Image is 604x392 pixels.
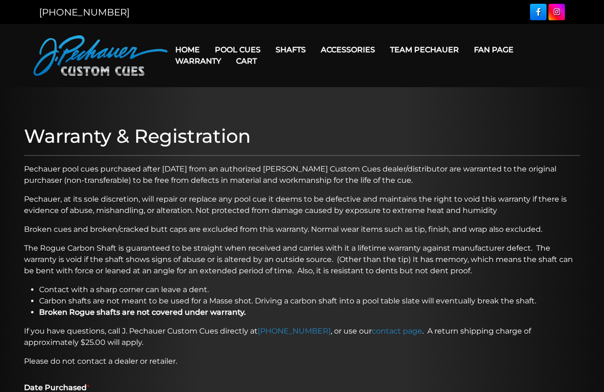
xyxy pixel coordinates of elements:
[229,49,264,73] a: Cart
[24,163,580,186] p: Pechauer pool cues purchased after [DATE] from an authorized [PERSON_NAME] Custom Cues dealer/dis...
[207,38,268,62] a: Pool Cues
[24,326,580,348] p: If you have questions, call J. Pechauer Custom Cues directly at , or use our . A return shipping ...
[268,38,313,62] a: Shafts
[383,38,466,62] a: Team Pechauer
[39,284,580,295] li: Contact with a sharp corner can leave a dent.
[24,194,580,216] p: Pechauer, at its sole discretion, will repair or replace any pool cue it deems to be defective an...
[33,35,168,76] img: Pechauer Custom Cues
[24,125,580,147] h1: Warranty & Registration
[258,327,331,335] a: [PHONE_NUMBER]
[39,308,246,317] strong: Broken Rogue shafts are not covered under warranty.
[24,224,580,235] p: Broken cues and broken/cracked butt caps are excluded from this warranty. Normal wear items such ...
[24,243,580,277] p: The Rogue Carbon Shaft is guaranteed to be straight when received and carries with it a lifetime ...
[466,38,521,62] a: Fan Page
[39,295,580,307] li: Carbon shafts are not meant to be used for a Masse shot. Driving a carbon shaft into a pool table...
[372,327,422,335] a: contact page
[24,356,580,367] p: Please do not contact a dealer or retailer.
[39,7,130,18] a: [PHONE_NUMBER]
[313,38,383,62] a: Accessories
[168,38,207,62] a: Home
[168,49,229,73] a: Warranty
